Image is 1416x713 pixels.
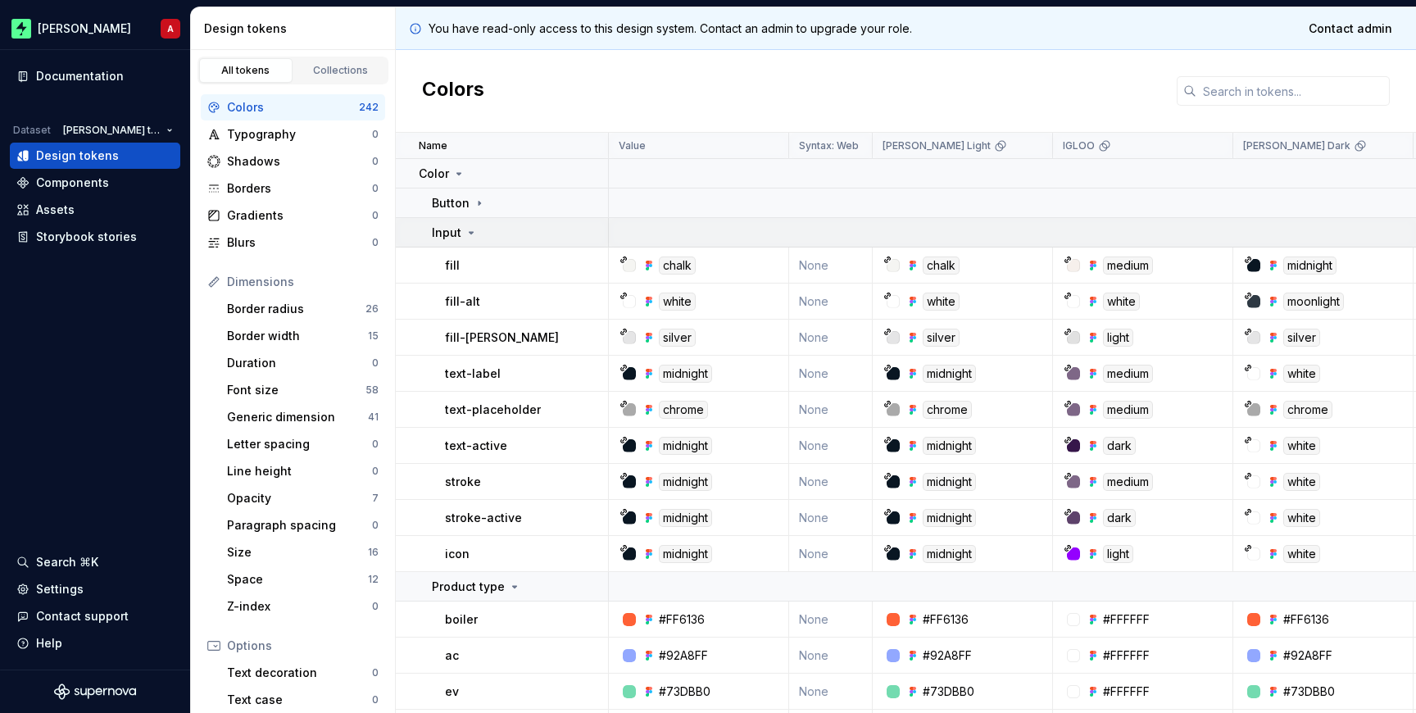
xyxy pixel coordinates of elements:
span: [PERSON_NAME] tokens [63,124,160,137]
div: light [1103,329,1133,347]
div: [PERSON_NAME] [38,20,131,37]
a: Letter spacing0 [220,431,385,457]
a: Supernova Logo [54,683,136,700]
img: f96ba1ec-f50a-46f8-b004-b3e0575dda59.png [11,19,31,39]
a: Duration0 [220,350,385,376]
h2: Colors [422,76,484,106]
div: 0 [372,693,379,706]
div: Storybook stories [36,229,137,245]
a: Typography0 [201,121,385,148]
div: 0 [372,465,379,478]
div: Settings [36,581,84,597]
div: #FFFFFF [1103,683,1150,700]
div: midnight [923,473,976,491]
div: 0 [372,666,379,679]
p: You have read-only access to this design system. Contact an admin to upgrade your role. [429,20,912,37]
div: Letter spacing [227,436,372,452]
div: 0 [372,155,379,168]
p: IGLOO [1063,139,1095,152]
button: [PERSON_NAME]A [3,11,187,46]
div: Contact support [36,608,129,624]
div: #FFFFFF [1103,647,1150,664]
div: Help [36,635,62,652]
a: Size16 [220,539,385,565]
div: 0 [372,519,379,532]
div: A [167,22,174,35]
a: Generic dimension41 [220,404,385,430]
div: medium [1103,365,1153,383]
div: 12 [368,573,379,586]
div: Border width [227,328,368,344]
div: 16 [368,546,379,559]
div: Collections [300,64,382,77]
td: None [789,392,873,428]
div: midnight [659,545,712,563]
td: None [789,536,873,572]
a: Paragraph spacing0 [220,512,385,538]
div: midnight [923,437,976,455]
button: Contact support [10,603,180,629]
a: Settings [10,576,180,602]
div: Z-index [227,598,372,615]
div: Opacity [227,490,372,506]
div: #73DBB0 [659,683,710,700]
div: #FF6136 [659,611,705,628]
td: None [789,500,873,536]
div: white [1283,473,1320,491]
td: None [789,602,873,638]
div: Search ⌘K [36,554,98,570]
div: white [1283,545,1320,563]
p: Button [432,195,470,211]
div: Documentation [36,68,124,84]
div: 0 [372,236,379,249]
div: medium [1103,473,1153,491]
a: Storybook stories [10,224,180,250]
p: Syntax: Web [799,139,859,152]
div: 41 [368,411,379,424]
div: medium [1103,401,1153,419]
p: fill [445,257,460,274]
p: stroke-active [445,510,522,526]
td: None [789,638,873,674]
div: midnight [659,473,712,491]
div: Border radius [227,301,365,317]
div: Duration [227,355,372,371]
p: icon [445,546,470,562]
div: dark [1103,509,1136,527]
p: [PERSON_NAME] Dark [1243,139,1350,152]
td: None [789,464,873,500]
div: All tokens [205,64,287,77]
p: text-label [445,366,501,382]
div: Components [36,175,109,191]
p: Name [419,139,447,152]
div: chrome [923,401,972,419]
div: medium [1103,257,1153,275]
div: chalk [659,257,696,275]
div: Paragraph spacing [227,517,372,534]
a: Design tokens [10,143,180,169]
p: Color [419,166,449,182]
p: Input [432,225,461,241]
td: None [789,284,873,320]
td: None [789,248,873,284]
p: [PERSON_NAME] Light [883,139,991,152]
a: Line height0 [220,458,385,484]
div: midnight [659,437,712,455]
td: None [789,428,873,464]
div: Size [227,544,368,561]
div: dark [1103,437,1136,455]
p: text-active [445,438,507,454]
div: chrome [659,401,708,419]
div: 58 [365,384,379,397]
a: Documentation [10,63,180,89]
div: midnight [923,545,976,563]
a: Assets [10,197,180,223]
div: Design tokens [36,148,119,164]
div: white [1283,365,1320,383]
div: Shadows [227,153,372,170]
a: Gradients0 [201,202,385,229]
p: Value [619,139,646,152]
div: #FF6136 [1283,611,1329,628]
div: midnight [659,365,712,383]
div: Font size [227,382,365,398]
